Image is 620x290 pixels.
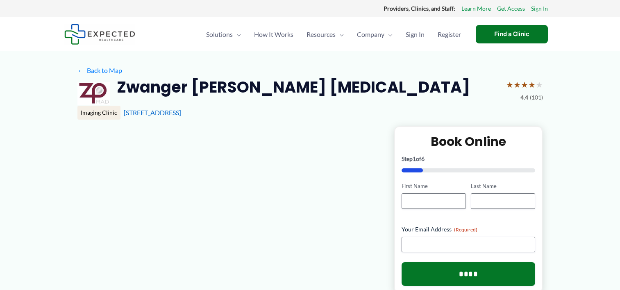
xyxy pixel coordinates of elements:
[248,20,300,49] a: How It Works
[124,109,181,116] a: [STREET_ADDRESS]
[200,20,468,49] nav: Primary Site Navigation
[506,77,513,92] span: ★
[413,155,416,162] span: 1
[421,155,425,162] span: 6
[476,25,548,43] a: Find a Clinic
[206,20,233,49] span: Solutions
[64,24,135,45] img: Expected Healthcare Logo - side, dark font, small
[357,20,384,49] span: Company
[399,20,431,49] a: Sign In
[233,20,241,49] span: Menu Toggle
[307,20,336,49] span: Resources
[254,20,293,49] span: How It Works
[520,92,528,103] span: 4.4
[77,66,85,74] span: ←
[402,134,536,150] h2: Book Online
[384,20,393,49] span: Menu Toggle
[531,3,548,14] a: Sign In
[530,92,543,103] span: (101)
[300,20,350,49] a: ResourcesMenu Toggle
[200,20,248,49] a: SolutionsMenu Toggle
[350,20,399,49] a: CompanyMenu Toggle
[497,3,525,14] a: Get Access
[461,3,491,14] a: Learn More
[471,182,535,190] label: Last Name
[536,77,543,92] span: ★
[402,182,466,190] label: First Name
[402,225,536,233] label: Your Email Address
[406,20,425,49] span: Sign In
[117,77,470,97] h2: Zwanger [PERSON_NAME] [MEDICAL_DATA]
[77,106,120,120] div: Imaging Clinic
[454,227,477,233] span: (Required)
[528,77,536,92] span: ★
[513,77,521,92] span: ★
[431,20,468,49] a: Register
[77,64,122,77] a: ←Back to Map
[521,77,528,92] span: ★
[336,20,344,49] span: Menu Toggle
[402,156,536,162] p: Step of
[438,20,461,49] span: Register
[384,5,455,12] strong: Providers, Clinics, and Staff:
